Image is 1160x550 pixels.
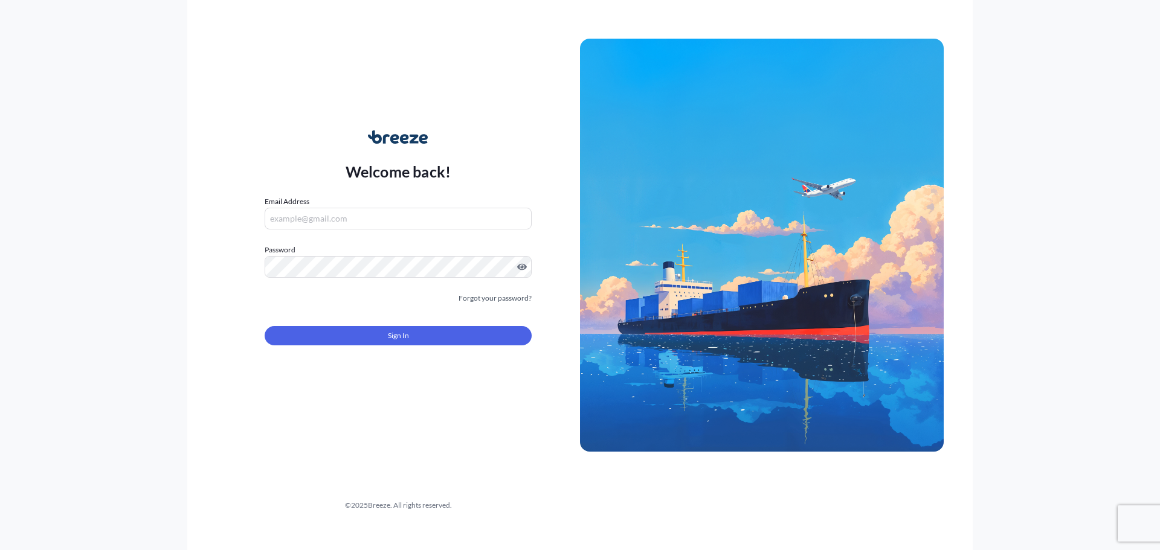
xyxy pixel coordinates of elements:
button: Sign In [265,326,532,345]
input: example@gmail.com [265,208,532,229]
label: Email Address [265,196,309,208]
img: Ship illustration [580,39,944,452]
p: Welcome back! [346,162,451,181]
button: Show password [517,262,527,272]
div: © 2025 Breeze. All rights reserved. [216,499,580,511]
span: Sign In [388,330,409,342]
a: Forgot your password? [459,292,532,304]
label: Password [265,244,532,256]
